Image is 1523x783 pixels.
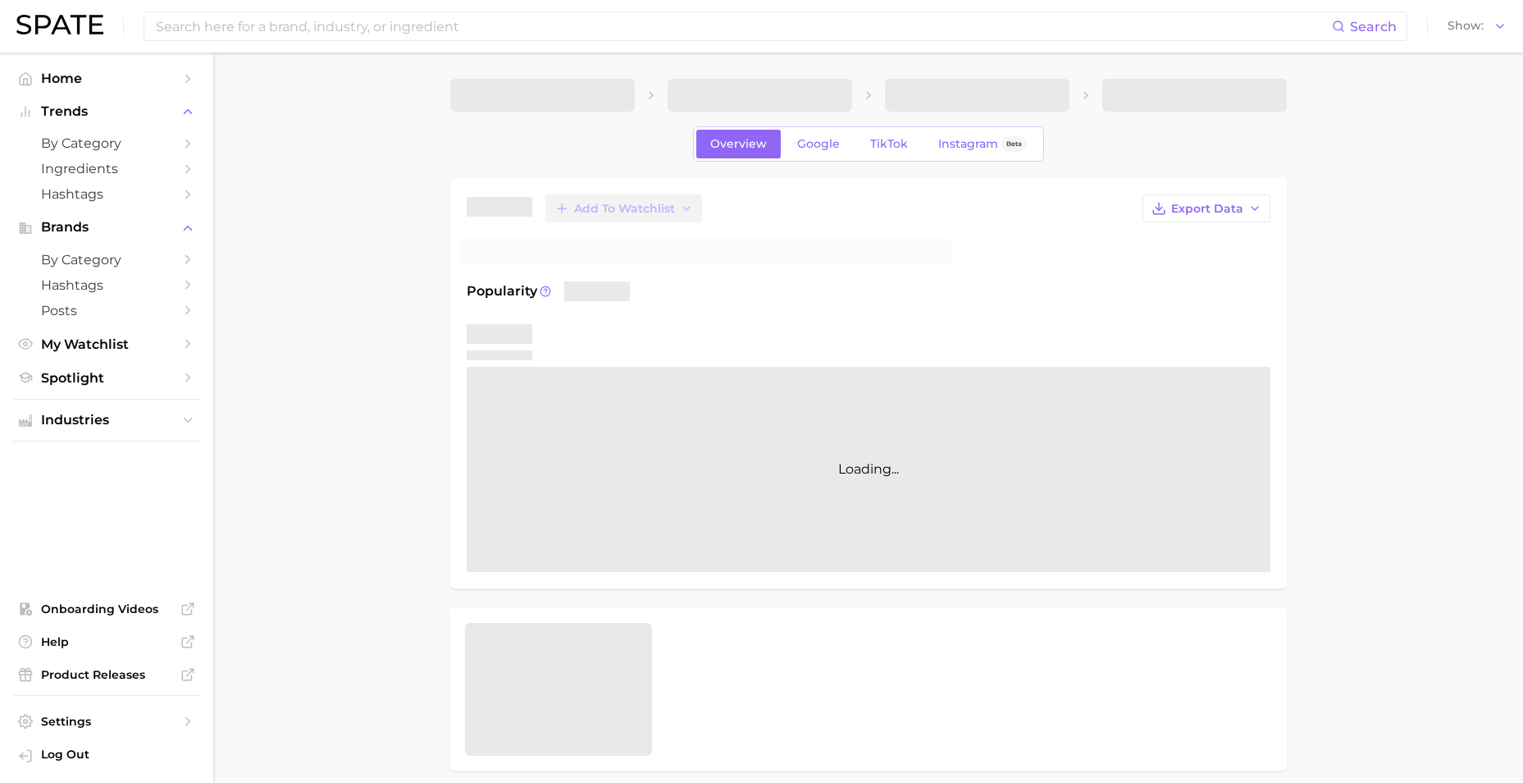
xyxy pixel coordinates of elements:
[696,130,781,158] a: Overview
[13,215,200,240] button: Brands
[41,747,187,762] span: Log Out
[41,303,172,318] span: Posts
[41,634,172,649] span: Help
[13,130,200,156] a: by Category
[1443,16,1511,37] button: Show
[41,337,172,352] span: My Watchlist
[13,365,200,391] a: Spotlight
[1006,137,1022,151] span: Beta
[13,272,200,298] a: Hashtags
[545,195,702,222] button: Add to Watchlist
[41,135,172,151] span: by Category
[13,597,200,621] a: Onboarding Videos
[574,202,675,216] span: Add to Watchlist
[467,282,537,301] span: Popularity
[41,370,172,386] span: Spotlight
[41,252,172,268] span: by Category
[1171,202,1243,216] span: Export Data
[797,137,840,151] span: Google
[13,298,200,323] a: Posts
[1448,21,1484,30] span: Show
[41,667,172,682] span: Product Releases
[1142,195,1270,222] button: Export Data
[41,714,172,729] span: Settings
[13,332,200,357] a: My Watchlist
[41,220,172,235] span: Brands
[938,137,998,151] span: Instagram
[856,130,922,158] a: TikTok
[13,181,200,207] a: Hashtags
[41,413,172,428] span: Industries
[870,137,908,151] span: TikTok
[710,137,767,151] span: Overview
[13,99,200,124] button: Trends
[41,104,172,119] span: Trends
[13,742,200,770] a: Log out. Currently logged in with e-mail lerae.matz@unilever.com.
[13,247,200,272] a: by Category
[783,130,854,158] a: Google
[1350,19,1397,34] span: Search
[41,161,172,176] span: Ingredients
[13,408,200,433] button: Industries
[41,186,172,202] span: Hashtags
[41,71,172,86] span: Home
[41,602,172,616] span: Onboarding Videos
[13,662,200,687] a: Product Releases
[467,367,1270,572] div: Loading...
[13,66,200,91] a: Home
[41,277,172,293] span: Hashtags
[13,630,200,654] a: Help
[16,15,103,34] img: SPATE
[13,156,200,181] a: Ingredients
[13,709,200,734] a: Settings
[924,130,1041,158] a: InstagramBeta
[154,12,1332,40] input: Search here for a brand, industry, or ingredient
